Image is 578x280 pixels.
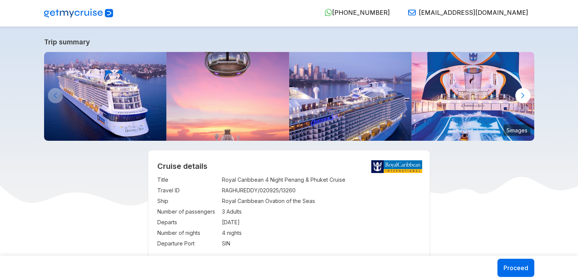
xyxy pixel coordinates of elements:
[419,9,528,16] span: [EMAIL_ADDRESS][DOMAIN_NAME]
[44,38,534,46] a: Trip summary
[166,52,289,141] img: north-star-sunset-ovation-of-the-seas.jpg
[157,162,421,171] h2: Cruise details
[222,185,421,196] td: RAGHUREDDY/020925/13260
[157,185,218,196] td: Travel ID
[157,228,218,238] td: Number of nights
[157,175,218,185] td: Title
[218,228,222,238] td: :
[222,175,421,185] td: Royal Caribbean 4 Night Penang & Phuket Cruise
[222,217,421,228] td: [DATE]
[289,52,412,141] img: ovation-of-the-seas-departing-from-sydney.jpg
[157,196,218,206] td: Ship
[218,175,222,185] td: :
[218,196,222,206] td: :
[222,196,421,206] td: Royal Caribbean Ovation of the Seas
[218,217,222,228] td: :
[412,52,534,141] img: ovation-of-the-seas-flowrider-sunset.jpg
[222,238,421,249] td: SIN
[318,9,390,16] a: [PHONE_NUMBER]
[218,238,222,249] td: :
[222,228,421,238] td: 4 nights
[222,206,421,217] td: 3 Adults
[157,217,218,228] td: Departs
[157,238,218,249] td: Departure Port
[157,206,218,217] td: Number of passengers
[44,52,167,141] img: ovation-exterior-back-aerial-sunset-port-ship.jpg
[408,9,416,16] img: Email
[504,124,530,136] small: 5 images
[325,9,332,16] img: WhatsApp
[497,259,534,277] button: Proceed
[332,9,390,16] span: [PHONE_NUMBER]
[218,185,222,196] td: :
[218,206,222,217] td: :
[402,9,528,16] a: [EMAIL_ADDRESS][DOMAIN_NAME]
